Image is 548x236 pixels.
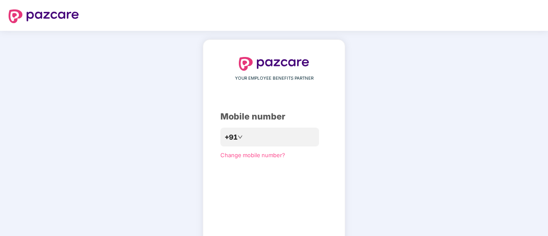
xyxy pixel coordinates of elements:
[235,75,313,82] span: YOUR EMPLOYEE BENEFITS PARTNER
[238,134,243,140] span: down
[9,9,79,23] img: logo
[220,110,328,123] div: Mobile number
[239,57,309,71] img: logo
[225,132,238,143] span: +91
[220,152,285,158] a: Change mobile number?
